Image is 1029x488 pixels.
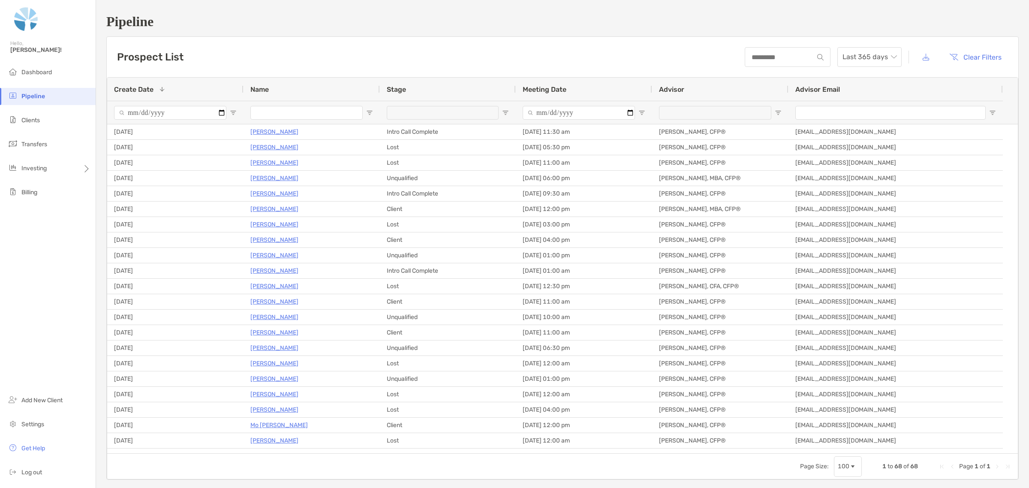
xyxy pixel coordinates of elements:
[250,312,298,322] a: [PERSON_NAME]
[107,310,244,325] div: [DATE]
[788,387,1003,402] div: [EMAIL_ADDRESS][DOMAIN_NAME]
[250,420,308,431] a: Mo [PERSON_NAME]
[652,248,788,263] div: [PERSON_NAME], CFP®
[380,140,516,155] div: Lost
[516,340,652,355] div: [DATE] 06:30 pm
[788,418,1003,433] div: [EMAIL_ADDRESS][DOMAIN_NAME]
[795,106,986,120] input: Advisor Email Filter Input
[380,387,516,402] div: Lost
[659,85,684,93] span: Advisor
[250,327,298,338] a: [PERSON_NAME]
[107,232,244,247] div: [DATE]
[788,263,1003,278] div: [EMAIL_ADDRESS][DOMAIN_NAME]
[8,187,18,197] img: billing icon
[910,463,918,470] span: 68
[107,202,244,217] div: [DATE]
[250,358,298,369] a: [PERSON_NAME]
[250,106,363,120] input: Name Filter Input
[987,463,990,470] span: 1
[652,202,788,217] div: [PERSON_NAME], MBA, CFP®
[523,106,635,120] input: Meeting Date Filter Input
[523,85,566,93] span: Meeting Date
[516,325,652,340] div: [DATE] 11:00 am
[107,124,244,139] div: [DATE]
[250,188,298,199] a: [PERSON_NAME]
[516,124,652,139] div: [DATE] 11:30 am
[107,371,244,386] div: [DATE]
[8,419,18,429] img: settings icon
[250,435,298,446] p: [PERSON_NAME]
[250,296,298,307] p: [PERSON_NAME]
[943,48,1008,66] button: Clear Filters
[8,467,18,477] img: logout icon
[21,397,63,404] span: Add New Client
[1004,463,1011,470] div: Last Page
[250,235,298,245] p: [PERSON_NAME]
[21,165,47,172] span: Investing
[975,463,978,470] span: 1
[652,279,788,294] div: [PERSON_NAME], CFA, CFP®
[800,463,829,470] div: Page Size:
[21,189,37,196] span: Billing
[834,456,862,477] div: Page Size
[21,141,47,148] span: Transfers
[250,451,298,461] a: [PERSON_NAME]
[516,294,652,309] div: [DATE] 11:00 am
[380,124,516,139] div: Intro Call Complete
[788,124,1003,139] div: [EMAIL_ADDRESS][DOMAIN_NAME]
[516,248,652,263] div: [DATE] 01:00 pm
[380,279,516,294] div: Lost
[250,343,298,353] p: [PERSON_NAME]
[652,402,788,417] div: [PERSON_NAME], CFP®
[107,325,244,340] div: [DATE]
[250,404,298,415] p: [PERSON_NAME]
[21,469,42,476] span: Log out
[250,389,298,400] p: [PERSON_NAME]
[107,171,244,186] div: [DATE]
[114,85,153,93] span: Create Date
[380,248,516,263] div: Unqualified
[652,186,788,201] div: [PERSON_NAME], CFP®
[788,232,1003,247] div: [EMAIL_ADDRESS][DOMAIN_NAME]
[107,387,244,402] div: [DATE]
[516,356,652,371] div: [DATE] 12:00 am
[107,248,244,263] div: [DATE]
[380,418,516,433] div: Client
[775,109,782,116] button: Open Filter Menu
[788,140,1003,155] div: [EMAIL_ADDRESS][DOMAIN_NAME]
[652,387,788,402] div: [PERSON_NAME], CFP®
[882,463,886,470] span: 1
[652,340,788,355] div: [PERSON_NAME], CFP®
[8,139,18,149] img: transfers icon
[638,109,645,116] button: Open Filter Menu
[8,114,18,125] img: clients icon
[516,387,652,402] div: [DATE] 12:00 am
[380,171,516,186] div: Unqualified
[516,202,652,217] div: [DATE] 12:00 pm
[107,294,244,309] div: [DATE]
[516,418,652,433] div: [DATE] 12:00 pm
[516,186,652,201] div: [DATE] 09:30 am
[380,217,516,232] div: Lost
[114,106,226,120] input: Create Date Filter Input
[380,433,516,448] div: Lost
[838,463,849,470] div: 100
[516,433,652,448] div: [DATE] 12:00 am
[894,463,902,470] span: 68
[516,449,652,464] div: [DATE] 05:30 pm
[250,142,298,153] p: [PERSON_NAME]
[652,449,788,464] div: [PERSON_NAME], CFP®
[107,217,244,232] div: [DATE]
[788,310,1003,325] div: [EMAIL_ADDRESS][DOMAIN_NAME]
[652,140,788,155] div: [PERSON_NAME], CFP®
[380,186,516,201] div: Intro Call Complete
[516,232,652,247] div: [DATE] 04:00 pm
[652,217,788,232] div: [PERSON_NAME], CFP®
[516,263,652,278] div: [DATE] 01:00 am
[250,265,298,276] a: [PERSON_NAME]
